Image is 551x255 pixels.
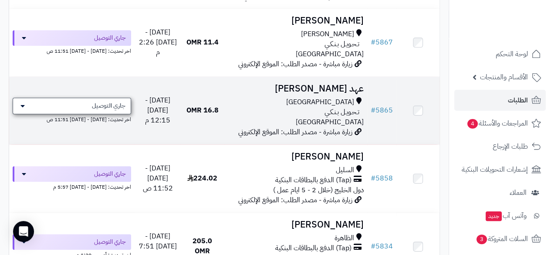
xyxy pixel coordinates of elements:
[496,48,528,60] span: لوحة التحكم
[371,241,375,252] span: #
[187,173,217,184] span: 224.02
[273,185,364,195] span: دول الخليج (خلال 2 - 5 ايام عمل )
[94,238,126,246] span: جاري التوصيل
[454,182,546,203] a: العملاء
[227,152,364,162] h3: [PERSON_NAME]
[480,71,528,83] span: الأقسام والمنتجات
[13,182,131,191] div: اخر تحديث: [DATE] - [DATE] 5:57 م
[371,173,375,184] span: #
[371,105,375,116] span: #
[335,233,354,243] span: الظاهرة
[371,37,375,48] span: #
[462,163,528,176] span: إشعارات التحويلات البنكية
[467,119,478,129] span: 4
[92,102,125,110] span: جاري التوصيل
[301,29,354,39] span: [PERSON_NAME]
[238,127,352,137] span: زيارة مباشرة - مصدر الطلب: الموقع الإلكتروني
[227,84,364,94] h3: عهد [PERSON_NAME]
[13,221,34,242] div: Open Intercom Messenger
[371,37,393,48] a: #5867
[454,44,546,65] a: لوحة التحكم
[493,140,528,153] span: طلبات الإرجاع
[286,97,354,107] span: [GEOGRAPHIC_DATA]
[296,117,364,127] span: [GEOGRAPHIC_DATA]
[336,165,354,175] span: السليل
[486,211,502,221] span: جديد
[371,241,393,252] a: #5834
[454,90,546,111] a: الطلبات
[466,117,528,129] span: المراجعات والأسئلة
[325,107,359,117] span: تـحـويـل بـنـكـي
[186,105,219,116] span: 16.8 OMR
[94,170,126,178] span: جاري التوصيل
[238,195,352,205] span: زيارة مباشرة - مصدر الطلب: الموقع الإلكتروني
[275,243,352,253] span: (Tap) الدفع بالبطاقات البنكية
[454,228,546,249] a: السلات المتروكة3
[296,49,364,59] span: [GEOGRAPHIC_DATA]
[371,105,393,116] a: #5865
[325,39,359,49] span: تـحـويـل بـنـكـي
[371,173,393,184] a: #5858
[454,159,546,180] a: إشعارات التحويلات البنكية
[454,113,546,134] a: المراجعات والأسئلة4
[227,220,364,230] h3: [PERSON_NAME]
[186,37,219,48] span: 11.4 OMR
[508,94,528,106] span: الطلبات
[485,210,527,222] span: وآتس آب
[227,16,364,26] h3: [PERSON_NAME]
[275,175,352,185] span: (Tap) الدفع بالبطاقات البنكية
[145,95,170,126] span: [DATE] - [DATE] 12:15 م
[139,27,177,58] span: [DATE] - [DATE] 2:26 م
[143,163,173,194] span: [DATE] - [DATE] 11:52 ص
[13,114,131,123] div: اخر تحديث: [DATE] - [DATE] 11:51 ص
[510,187,527,199] span: العملاء
[454,205,546,226] a: وآتس آبجديد
[94,34,126,42] span: جاري التوصيل
[476,233,528,245] span: السلات المتروكة
[238,59,352,69] span: زيارة مباشرة - مصدر الطلب: الموقع الإلكتروني
[476,234,487,245] span: 3
[13,46,131,55] div: اخر تحديث: [DATE] - [DATE] 11:51 ص
[454,136,546,157] a: طلبات الإرجاع
[492,11,543,30] img: logo-2.png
